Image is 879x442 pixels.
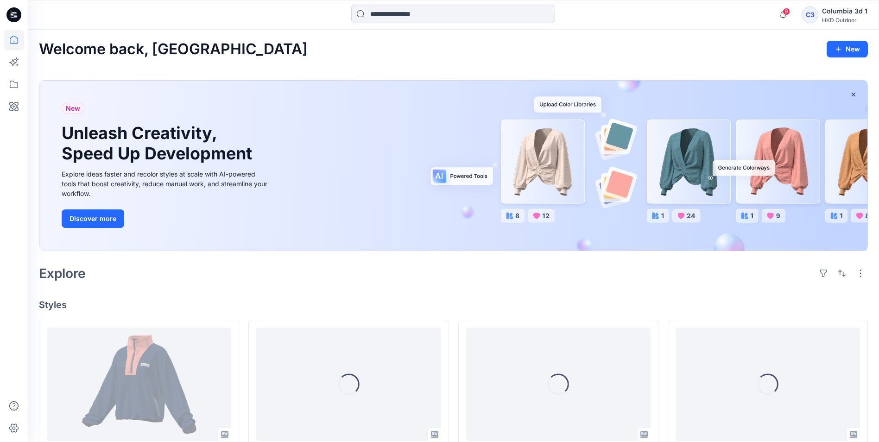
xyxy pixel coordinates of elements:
h1: Unleash Creativity, Speed Up Development [62,123,256,163]
div: HKD Outdoor [822,17,867,24]
div: Columbia 3d 1 [822,6,867,17]
span: New [66,103,80,114]
a: Discover more [62,209,270,228]
div: Explore ideas faster and recolor styles at scale with AI-powered tools that boost creativity, red... [62,169,270,198]
h4: Styles [39,299,868,310]
button: Discover more [62,209,124,228]
h2: Welcome back, [GEOGRAPHIC_DATA] [39,41,308,58]
span: 9 [783,8,790,15]
h2: Explore [39,266,86,281]
div: C3 [802,6,818,23]
a: Saeedullah_Asan_AR4195-v2 [47,328,231,441]
button: New [827,41,868,57]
